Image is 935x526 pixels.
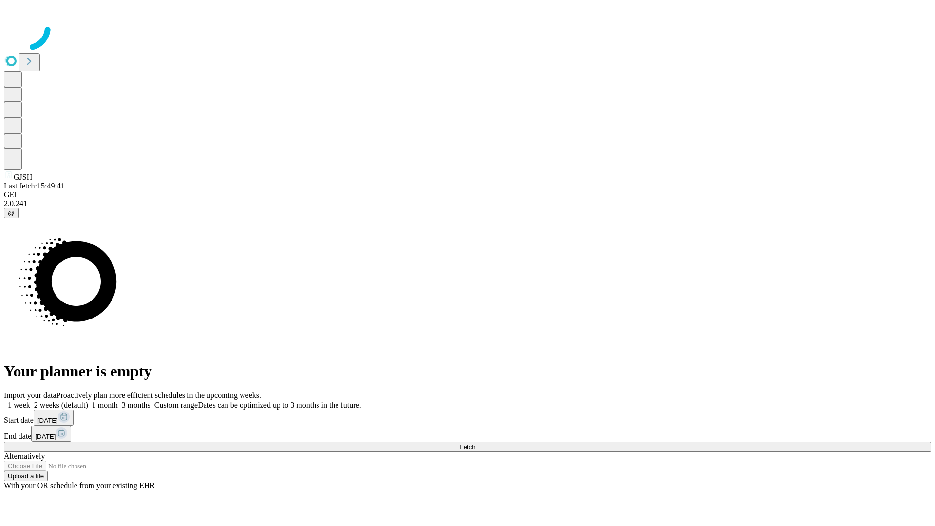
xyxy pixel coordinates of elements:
[14,173,32,181] span: GJSH
[8,209,15,217] span: @
[4,391,56,399] span: Import your data
[8,401,30,409] span: 1 week
[4,426,931,442] div: End date
[459,443,475,451] span: Fetch
[4,442,931,452] button: Fetch
[4,471,48,481] button: Upload a file
[56,391,261,399] span: Proactively plan more efficient schedules in the upcoming weeks.
[4,190,931,199] div: GEI
[4,199,931,208] div: 2.0.241
[198,401,361,409] span: Dates can be optimized up to 3 months in the future.
[122,401,150,409] span: 3 months
[4,481,155,489] span: With your OR schedule from your existing EHR
[154,401,198,409] span: Custom range
[4,452,45,460] span: Alternatively
[31,426,71,442] button: [DATE]
[4,208,19,218] button: @
[4,410,931,426] div: Start date
[34,401,88,409] span: 2 weeks (default)
[35,433,56,440] span: [DATE]
[34,410,74,426] button: [DATE]
[4,362,931,380] h1: Your planner is empty
[4,182,65,190] span: Last fetch: 15:49:41
[37,417,58,424] span: [DATE]
[92,401,118,409] span: 1 month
